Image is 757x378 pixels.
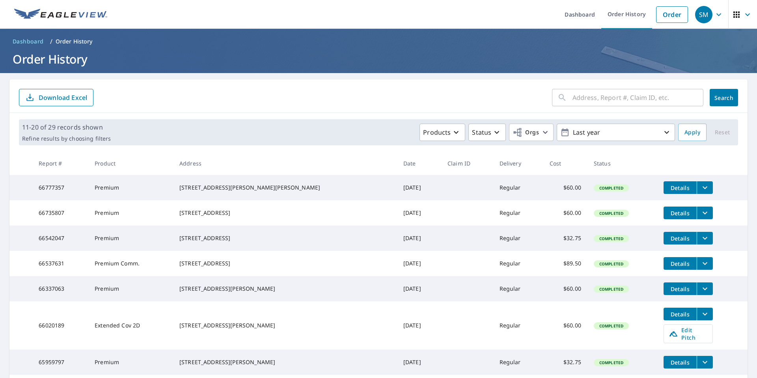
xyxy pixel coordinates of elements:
li: / [50,37,52,46]
p: Refine results by choosing filters [22,135,111,142]
p: Products [423,128,451,137]
td: [DATE] [397,200,441,226]
td: Premium [88,175,173,200]
div: SM [695,6,712,23]
td: Regular [493,350,543,375]
td: $60.00 [543,175,587,200]
a: Dashboard [9,35,47,48]
td: $89.50 [543,251,587,276]
td: [DATE] [397,175,441,200]
td: Premium [88,200,173,226]
span: Completed [595,323,628,329]
td: 65959797 [32,350,88,375]
button: Status [468,124,506,141]
td: 66735807 [32,200,88,226]
div: [STREET_ADDRESS][PERSON_NAME][PERSON_NAME] [179,184,391,192]
td: 66337063 [32,276,88,301]
td: Premium [88,276,173,301]
td: 66777357 [32,175,88,200]
span: Completed [595,360,628,365]
button: filesDropdownBtn-66735807 [697,207,713,219]
span: Apply [684,128,700,137]
span: Completed [595,211,628,216]
th: Date [397,152,441,175]
span: Details [668,285,692,293]
span: Completed [595,261,628,267]
input: Address, Report #, Claim ID, etc. [572,87,703,109]
button: detailsBtn-66777357 [664,181,697,194]
button: Apply [678,124,707,141]
button: detailsBtn-66542047 [664,232,697,244]
span: Details [668,359,692,366]
span: Completed [595,286,628,292]
p: Order History [56,38,93,45]
td: Regular [493,200,543,226]
span: Details [668,260,692,267]
button: detailsBtn-66537631 [664,257,697,270]
td: Regular [493,251,543,276]
td: 66537631 [32,251,88,276]
div: [STREET_ADDRESS][PERSON_NAME] [179,285,391,293]
th: Report # [32,152,88,175]
span: Orgs [513,128,539,137]
img: EV Logo [14,9,107,21]
span: Edit Pitch [669,326,708,341]
td: 66542047 [32,226,88,251]
button: Orgs [509,124,554,141]
a: Edit Pitch [664,324,713,343]
th: Cost [543,152,587,175]
div: [STREET_ADDRESS] [179,234,391,242]
td: Extended Cov 2D [88,301,173,350]
span: Details [668,310,692,318]
button: filesDropdownBtn-65959797 [697,356,713,369]
td: Regular [493,175,543,200]
div: [STREET_ADDRESS][PERSON_NAME] [179,322,391,329]
a: Order [656,6,688,23]
th: Claim ID [441,152,493,175]
span: Completed [595,185,628,191]
td: 66020189 [32,301,88,350]
button: filesDropdownBtn-66337063 [697,282,713,295]
button: filesDropdownBtn-66020189 [697,308,713,320]
td: $60.00 [543,301,587,350]
button: filesDropdownBtn-66777357 [697,181,713,194]
td: Premium [88,226,173,251]
td: Regular [493,276,543,301]
span: Details [668,209,692,217]
td: [DATE] [397,276,441,301]
td: $32.75 [543,350,587,375]
button: detailsBtn-66337063 [664,282,697,295]
td: [DATE] [397,350,441,375]
button: Last year [557,124,675,141]
button: filesDropdownBtn-66537631 [697,257,713,270]
h1: Order History [9,51,748,67]
th: Address [173,152,397,175]
button: detailsBtn-66020189 [664,308,697,320]
td: $60.00 [543,200,587,226]
td: [DATE] [397,251,441,276]
th: Delivery [493,152,543,175]
td: [DATE] [397,301,441,350]
button: filesDropdownBtn-66542047 [697,232,713,244]
button: detailsBtn-66735807 [664,207,697,219]
span: Completed [595,236,628,241]
button: Download Excel [19,89,93,106]
td: $60.00 [543,276,587,301]
button: Products [420,124,465,141]
div: [STREET_ADDRESS] [179,260,391,267]
span: Dashboard [13,38,44,45]
p: Last year [570,126,662,139]
p: Status [472,128,491,137]
td: [DATE] [397,226,441,251]
span: Details [668,235,692,242]
button: Search [710,89,738,106]
td: Regular [493,226,543,251]
div: [STREET_ADDRESS][PERSON_NAME] [179,358,391,366]
td: $32.75 [543,226,587,251]
td: Regular [493,301,543,350]
p: 11-20 of 29 records shown [22,122,111,132]
td: Premium Comm. [88,251,173,276]
span: Details [668,184,692,192]
div: [STREET_ADDRESS] [179,209,391,217]
button: detailsBtn-65959797 [664,356,697,369]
